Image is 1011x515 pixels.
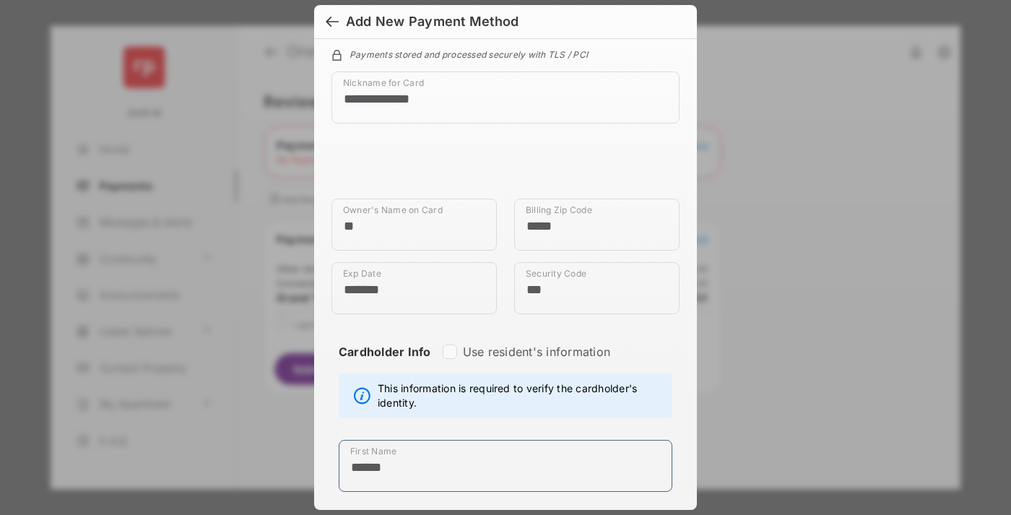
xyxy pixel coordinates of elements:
[331,135,680,199] iframe: Credit card field
[346,14,518,30] div: Add New Payment Method
[339,345,431,385] strong: Cardholder Info
[378,381,664,410] span: This information is required to verify the cardholder's identity.
[463,345,610,359] label: Use resident's information
[331,47,680,60] div: Payments stored and processed securely with TLS / PCI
